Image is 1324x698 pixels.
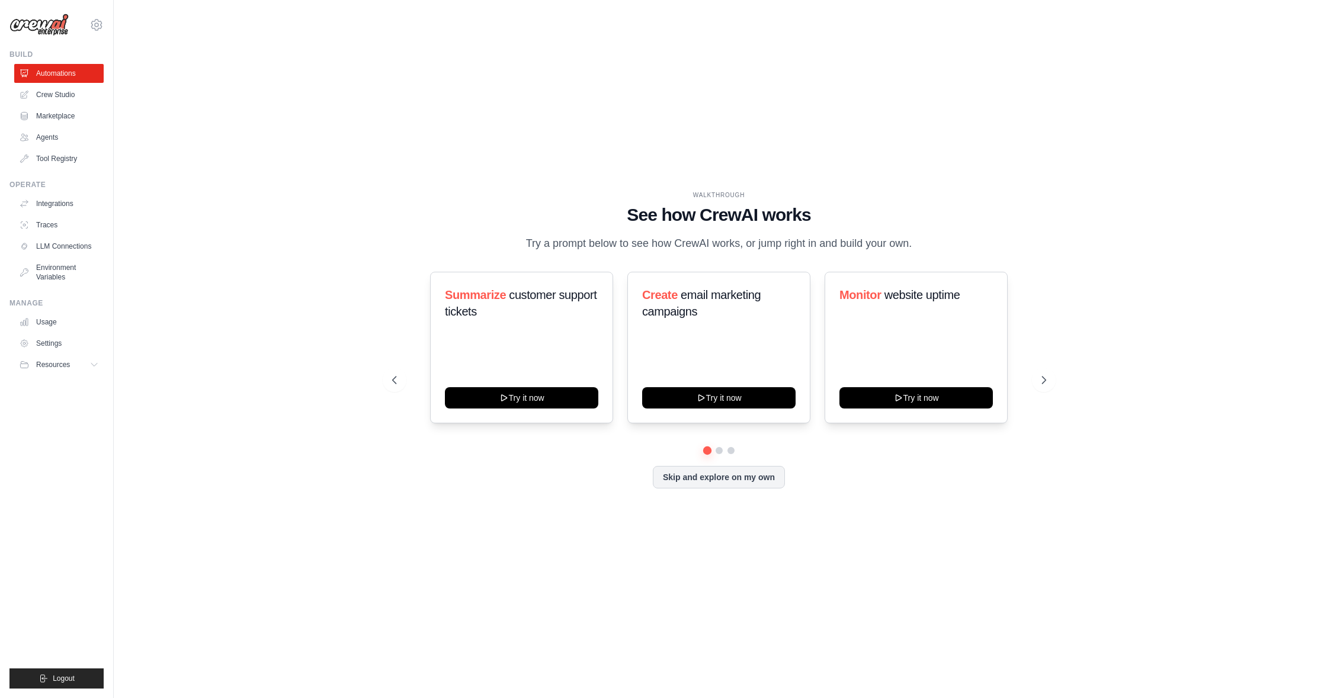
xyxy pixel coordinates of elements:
[445,288,597,318] span: customer support tickets
[36,360,70,369] span: Resources
[14,64,104,83] a: Automations
[445,387,598,408] button: Try it now
[445,288,506,301] span: Summarize
[9,180,104,189] div: Operate
[839,288,881,301] span: Monitor
[14,149,104,168] a: Tool Registry
[9,668,104,689] button: Logout
[14,215,104,234] a: Traces
[642,288,761,318] span: email marketing campaigns
[14,313,104,332] a: Usage
[53,674,75,683] span: Logout
[14,355,104,374] button: Resources
[520,235,918,252] p: Try a prompt below to see how CrewAI works, or jump right in and build your own.
[642,288,678,301] span: Create
[14,194,104,213] a: Integrations
[9,14,69,36] img: Logo
[9,298,104,308] div: Manage
[392,191,1046,200] div: WALKTHROUGH
[9,50,104,59] div: Build
[653,466,785,488] button: Skip and explore on my own
[839,387,993,408] button: Try it now
[14,237,104,256] a: LLM Connections
[14,107,104,126] a: Marketplace
[14,334,104,353] a: Settings
[884,288,960,301] span: website uptime
[642,387,796,408] button: Try it now
[14,258,104,287] a: Environment Variables
[392,204,1046,226] h1: See how CrewAI works
[14,128,104,147] a: Agents
[14,85,104,104] a: Crew Studio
